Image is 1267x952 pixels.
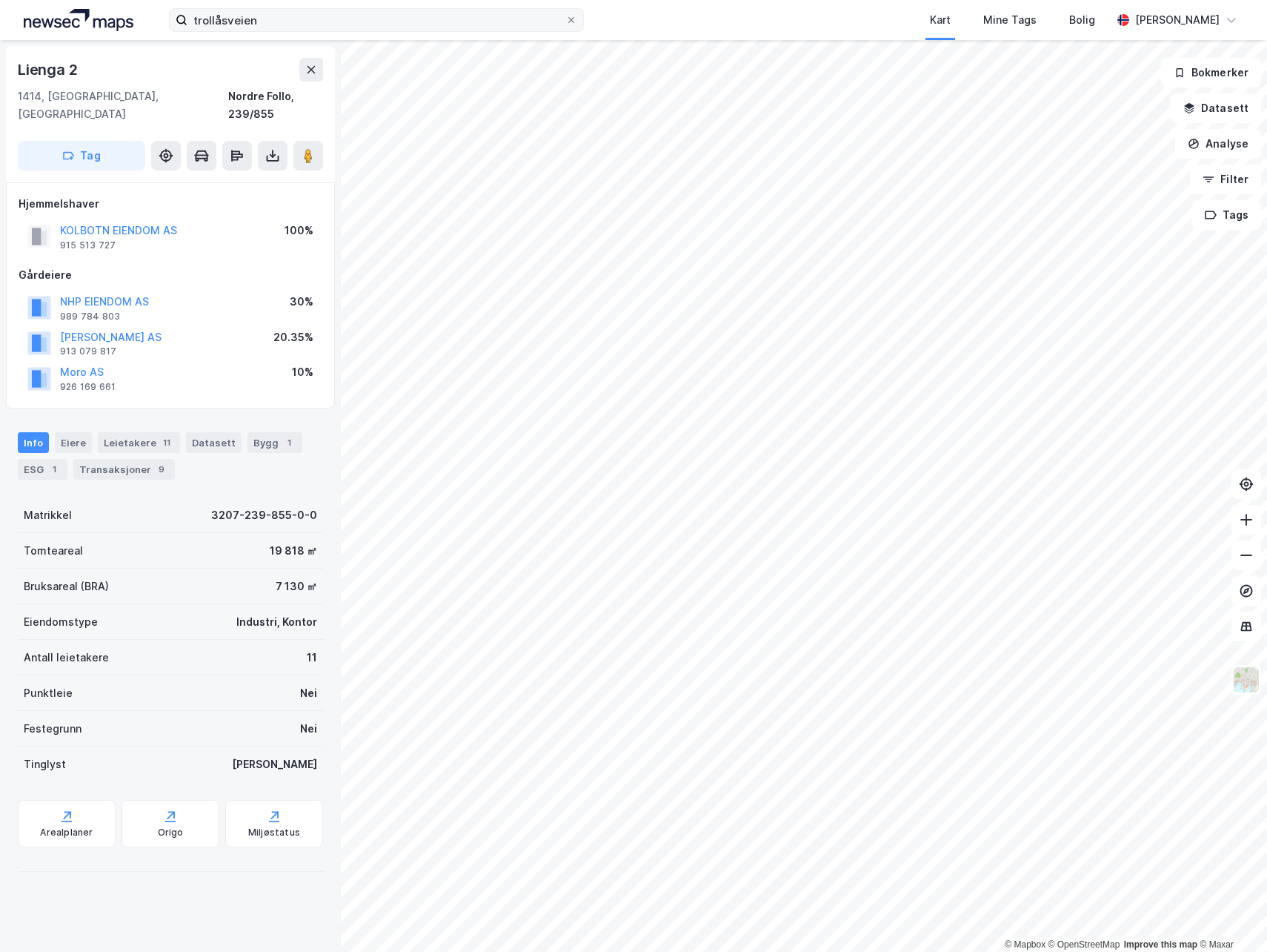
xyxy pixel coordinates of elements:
button: Filter [1190,165,1261,194]
button: Bokmerker [1161,58,1261,87]
div: Leietakere [98,432,180,453]
img: Z [1232,666,1260,694]
div: 915 513 727 [60,239,116,251]
div: Gårdeiere [19,266,322,284]
a: Mapbox [1005,939,1045,950]
div: Datasett [186,432,242,453]
div: 11 [307,649,317,667]
iframe: Chat Widget [1193,881,1267,952]
button: Tag [18,141,145,171]
div: Nei [300,720,317,738]
button: Datasett [1171,93,1261,123]
div: Eiere [55,432,92,453]
div: [PERSON_NAME] [232,756,317,773]
div: 1 [282,435,296,450]
div: Eiendomstype [24,613,98,631]
img: logo.a4113a55bc3d86da70a041830d287a7e.svg [24,9,133,31]
button: Analyse [1175,129,1261,159]
div: Info [18,432,49,453]
a: Improve this map [1124,939,1197,950]
div: Tomteareal [24,542,83,560]
div: 30% [290,293,313,311]
div: 989 784 803 [60,311,120,323]
input: Søk på adresse, matrikkel, gårdeiere, leietakere eller personer [187,9,565,31]
div: Antall leietakere [24,649,109,667]
div: 1 [47,462,61,477]
div: Matrikkel [24,506,72,524]
div: 11 [159,435,174,450]
div: 19 818 ㎡ [270,542,317,560]
div: 20.35% [273,328,313,346]
div: 9 [154,462,169,477]
div: Transaksjoner [73,459,175,480]
div: Bolig [1069,11,1095,29]
div: Punktleie [24,684,73,702]
div: Miljøstatus [248,827,300,839]
div: ESG [18,459,67,480]
div: Kart [930,11,951,29]
a: OpenStreetMap [1048,939,1120,950]
div: Festegrunn [24,720,82,738]
div: Nordre Follo, 239/855 [228,87,323,123]
div: Hjemmelshaver [19,195,322,213]
div: Origo [158,827,184,839]
div: Bygg [247,432,302,453]
div: 7 130 ㎡ [276,578,317,595]
div: Mine Tags [983,11,1037,29]
div: Lienga 2 [18,58,80,82]
div: Tinglyst [24,756,66,773]
div: 913 079 817 [60,346,116,357]
div: Industri, Kontor [236,613,317,631]
button: Tags [1192,200,1261,230]
div: Arealplaner [40,827,93,839]
div: Bruksareal (BRA) [24,578,109,595]
div: 10% [292,363,313,381]
div: 3207-239-855-0-0 [211,506,317,524]
div: 926 169 661 [60,381,116,393]
div: 1414, [GEOGRAPHIC_DATA], [GEOGRAPHIC_DATA] [18,87,228,123]
div: 100% [285,222,313,239]
div: Nei [300,684,317,702]
div: Kontrollprogram for chat [1193,881,1267,952]
div: [PERSON_NAME] [1135,11,1220,29]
